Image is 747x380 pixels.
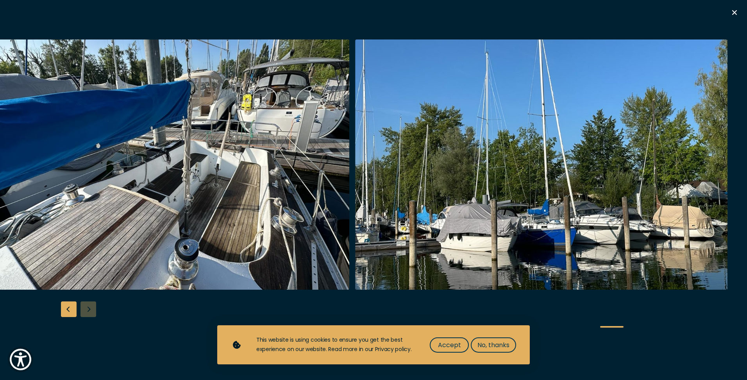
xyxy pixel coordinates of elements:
[471,337,516,353] button: No, thanks
[355,39,727,290] img: Merk&Merk
[438,340,461,350] span: Accept
[256,335,414,354] div: This website is using cookies to ensure you get the best experience on our website. Read more in ...
[375,345,411,353] a: Privacy policy
[430,337,469,353] button: Accept
[8,347,33,372] button: Show Accessibility Preferences
[477,340,509,350] span: No, thanks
